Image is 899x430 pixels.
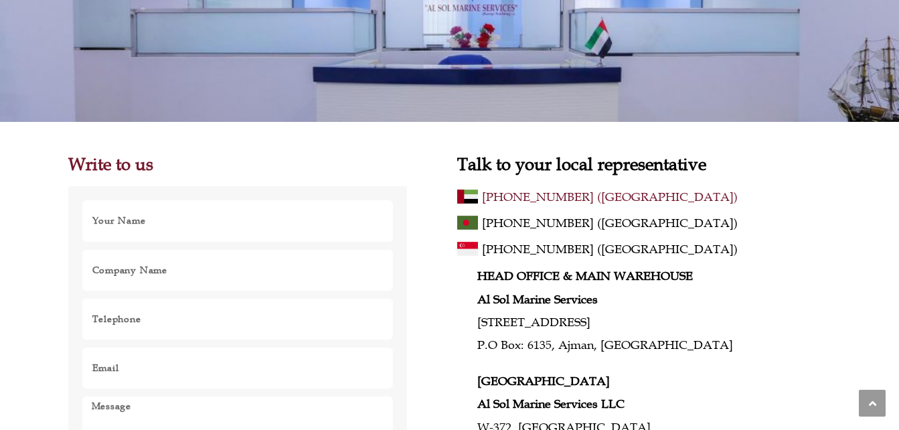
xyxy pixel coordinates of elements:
a: Scroll to the top of the page [859,390,886,417]
span: [PHONE_NUMBER] ([GEOGRAPHIC_DATA]) [482,186,738,208]
strong: Al Sol Marine Services [477,292,598,307]
a: [PHONE_NUMBER] ([GEOGRAPHIC_DATA]) [482,212,831,234]
strong: [GEOGRAPHIC_DATA] [477,374,610,388]
span: [PHONE_NUMBER] ([GEOGRAPHIC_DATA]) [482,238,738,260]
a: [PHONE_NUMBER] ([GEOGRAPHIC_DATA]) [482,238,831,260]
h2: Write to us [68,155,408,173]
input: Company Name [82,249,394,291]
input: Email [82,347,394,389]
input: Your Name [82,200,394,242]
input: Only numbers and phone characters (#, -, *, etc) are accepted. [82,298,394,340]
strong: Al Sol Marine Services LLC [477,397,625,411]
p: [STREET_ADDRESS] P.O Box: 6135, Ajman, [GEOGRAPHIC_DATA] [477,265,831,356]
span: [PHONE_NUMBER] ([GEOGRAPHIC_DATA]) [482,212,738,234]
a: [PHONE_NUMBER] ([GEOGRAPHIC_DATA]) [482,186,831,208]
strong: HEAD OFFICE & MAIN WAREHOUSE [477,269,693,283]
h2: Talk to your local representative [457,155,831,173]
